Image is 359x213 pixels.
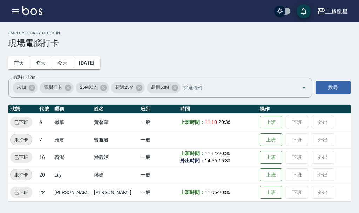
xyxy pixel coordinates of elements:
h3: 現場電腦打卡 [8,38,351,48]
div: 超過25M [111,82,145,93]
td: 16 [38,148,53,166]
td: 6 [38,113,53,131]
th: 班別 [139,105,179,114]
td: 22 [38,184,53,201]
span: 未知 [13,84,30,91]
div: 電腦打卡 [40,82,74,93]
div: 上越龍星 [325,7,348,16]
td: - [178,113,258,131]
th: 代號 [38,105,53,114]
input: 篩選條件 [182,81,289,94]
th: 操作 [258,105,351,114]
span: 已下班 [10,119,32,126]
b: 上班時間： [180,151,205,156]
span: 11:06 [205,189,217,195]
button: Open [298,82,310,93]
th: 姓名 [92,105,138,114]
button: 前天 [8,56,30,69]
button: 搜尋 [316,81,351,94]
button: 上班 [260,186,282,199]
div: 25M以內 [76,82,109,93]
img: Logo [22,6,42,15]
td: 黃馨華 [92,113,138,131]
span: 電腦打卡 [40,84,66,91]
td: [PERSON_NAME] [53,184,93,201]
button: 昨天 [30,56,52,69]
td: 一般 [139,184,179,201]
td: - [178,184,258,201]
td: 一般 [139,113,179,131]
td: 20 [38,166,53,184]
span: 15:30 [218,158,231,164]
td: 雅君 [53,131,93,148]
span: 25M以內 [76,84,102,91]
span: 已下班 [10,189,32,196]
td: - - [178,148,258,166]
td: 曾雅君 [92,131,138,148]
div: 超過50M [147,82,181,93]
td: 琳嬑 [92,166,138,184]
button: 今天 [52,56,74,69]
b: 外出時間： [180,158,205,164]
button: 上越龍星 [314,4,351,19]
td: 一般 [139,148,179,166]
th: 暱稱 [53,105,93,114]
td: 一般 [139,131,179,148]
div: 未知 [13,82,38,93]
button: 上班 [260,151,282,164]
button: [DATE] [73,56,100,69]
td: 7 [38,131,53,148]
span: 14:56 [205,158,217,164]
button: 上班 [260,133,282,146]
td: [PERSON_NAME] [92,184,138,201]
span: 20:36 [218,119,231,125]
th: 時間 [178,105,258,114]
td: 一般 [139,166,179,184]
th: 狀態 [8,105,38,114]
label: 篩選打卡記錄 [13,75,35,80]
button: save [297,4,311,18]
td: 義潔 [53,148,93,166]
button: 上班 [260,168,282,181]
span: 未打卡 [11,171,32,179]
span: 超過25M [111,84,137,91]
td: Lily [53,166,93,184]
span: 20:36 [218,151,231,156]
button: 上班 [260,116,282,129]
span: 11:14 [205,151,217,156]
b: 上班時間： [180,189,205,195]
td: 馨華 [53,113,93,131]
b: 上班時間： [180,119,205,125]
span: 已下班 [10,154,32,161]
span: 11:10 [205,119,217,125]
h2: Employee Daily Clock In [8,31,351,35]
td: 潘義潔 [92,148,138,166]
span: 超過50M [147,84,173,91]
span: 20:36 [218,189,231,195]
span: 未打卡 [11,136,32,144]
